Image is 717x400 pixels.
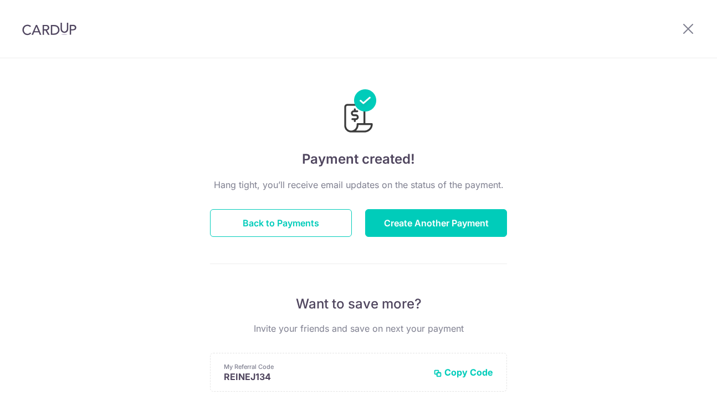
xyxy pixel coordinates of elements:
[224,362,424,371] p: My Referral Code
[433,367,493,378] button: Copy Code
[210,322,507,335] p: Invite your friends and save on next your payment
[210,209,352,237] button: Back to Payments
[22,22,76,36] img: CardUp
[210,295,507,313] p: Want to save more?
[341,89,376,136] img: Payments
[224,371,424,382] p: REINEJ134
[210,149,507,169] h4: Payment created!
[365,209,507,237] button: Create Another Payment
[210,178,507,191] p: Hang tight, you’ll receive email updates on the status of the payment.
